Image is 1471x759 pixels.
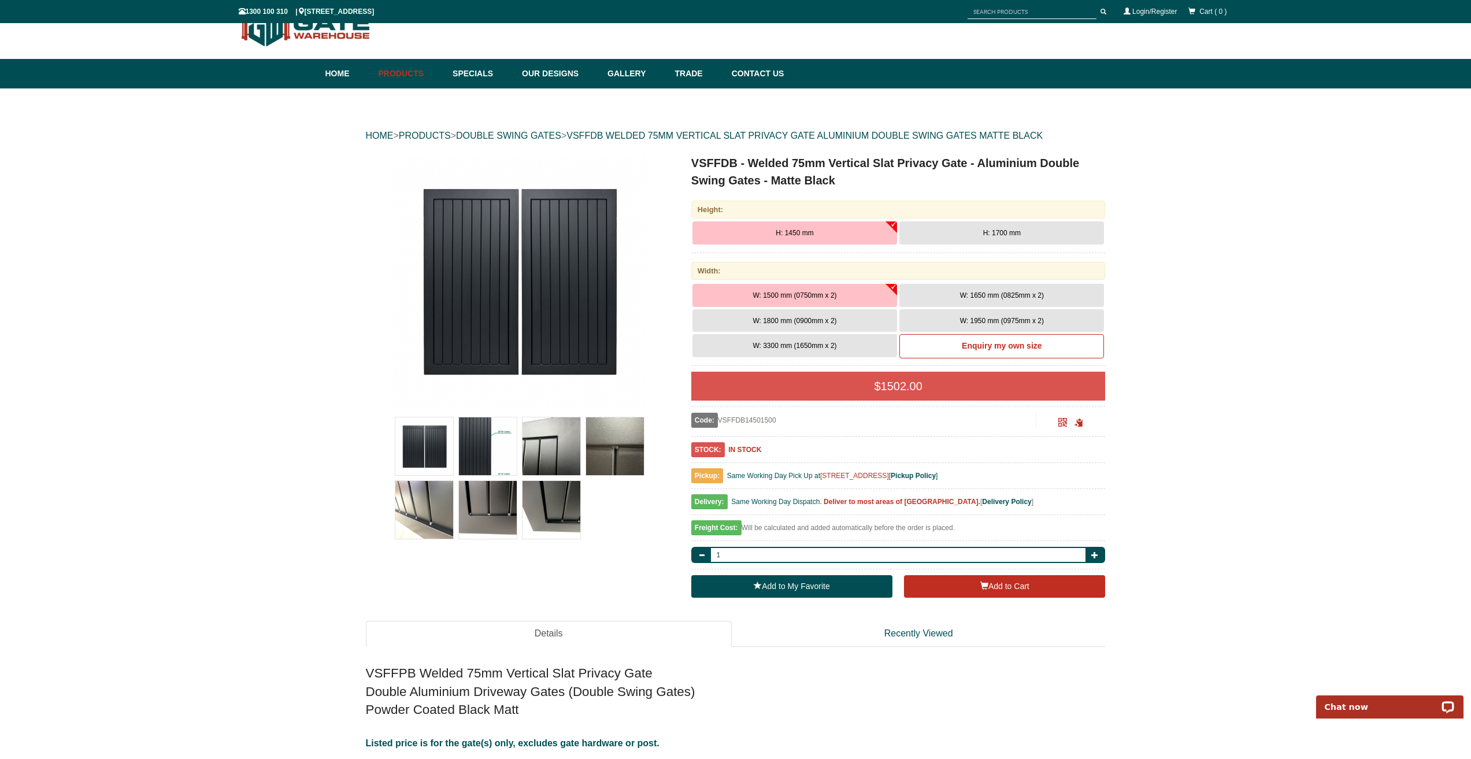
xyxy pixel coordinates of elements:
[566,131,1043,140] a: VSFFDB WELDED 75MM VERTICAL SLAT PRIVACY GATE ALUMINIUM DOUBLE SWING GATES MATTE BLACK
[960,291,1044,299] span: W: 1650 mm (0825mm x 2)
[691,520,742,535] span: Freight Cost:
[899,309,1104,332] button: W: 1950 mm (0975mm x 2)
[523,417,580,475] img: VSFFDB - Welded 75mm Vertical Slat Privacy Gate - Aluminium Double Swing Gates - Matte Black
[904,575,1105,598] button: Add to Cart
[691,262,1106,280] div: Width:
[732,621,1106,647] a: Recently Viewed
[899,221,1104,245] button: H: 1700 mm
[691,494,728,509] span: Delivery:
[691,413,718,428] span: Code:
[366,117,1106,154] div: > > >
[899,334,1104,358] a: Enquiry my own size
[459,417,517,475] img: VSFFDB - Welded 75mm Vertical Slat Privacy Gate - Aluminium Double Swing Gates - Matte Black
[395,417,453,475] img: VSFFDB - Welded 75mm Vertical Slat Privacy Gate - Aluminium Double Swing Gates - Matte Black
[586,417,644,475] img: VSFFDB - Welded 75mm Vertical Slat Privacy Gate - Aluminium Double Swing Gates - Matte Black
[962,341,1042,350] b: Enquiry my own size
[366,738,659,748] span: Listed price is for the gate(s) only, excludes gate hardware or post.
[820,472,889,480] a: [STREET_ADDRESS]
[399,131,451,140] a: PRODUCTS
[366,131,394,140] a: HOME
[1132,8,1177,16] a: Login/Register
[669,59,725,88] a: Trade
[968,5,1096,19] input: SEARCH PRODUCTS
[691,201,1106,219] div: Height:
[776,229,813,237] span: H: 1450 mm
[881,380,922,393] span: 1502.00
[692,334,897,357] button: W: 3300 mm (1650mm x 2)
[692,309,897,332] button: W: 1800 mm (0900mm x 2)
[691,575,892,598] a: Add to My Favorite
[982,498,1031,506] a: Delivery Policy
[692,221,897,245] button: H: 1450 mm
[395,481,453,539] img: VSFFDB - Welded 75mm Vertical Slat Privacy Gate - Aluminium Double Swing Gates - Matte Black
[728,446,761,454] b: IN STOCK
[726,59,784,88] a: Contact Us
[1074,419,1083,427] span: Click to copy the URL
[899,284,1104,307] button: W: 1650 mm (0825mm x 2)
[366,621,732,647] a: Details
[516,59,602,88] a: Our Designs
[523,481,580,539] img: VSFFDB - Welded 75mm Vertical Slat Privacy Gate - Aluminium Double Swing Gates - Matte Black
[691,413,1036,428] div: VSFFDB14501500
[960,317,1044,325] span: W: 1950 mm (0975mm x 2)
[325,59,373,88] a: Home
[459,481,517,539] img: VSFFDB - Welded 75mm Vertical Slat Privacy Gate - Aluminium Double Swing Gates - Matte Black
[456,131,561,140] a: DOUBLE SWING GATES
[753,342,836,350] span: W: 3300 mm (1650mm x 2)
[824,498,980,506] b: Deliver to most areas of [GEOGRAPHIC_DATA].
[691,154,1106,189] h1: VSFFDB - Welded 75mm Vertical Slat Privacy Gate - Aluminium Double Swing Gates - Matte Black
[691,372,1106,401] div: $
[691,468,723,483] span: Pickup:
[753,291,836,299] span: W: 1500 mm (0750mm x 2)
[891,472,936,480] a: Pickup Policy
[367,154,673,409] a: VSFFDB - Welded 75mm Vertical Slat Privacy Gate - Aluminium Double Swing Gates - Matte Black - H:...
[1058,420,1067,428] a: Click to enlarge and scan to share.
[691,521,1106,541] div: Will be calculated and added automatically before the order is placed.
[447,59,516,88] a: Specials
[727,472,938,480] span: Same Working Day Pick Up at [ ]
[239,8,375,16] span: 1300 100 310 | [STREET_ADDRESS]
[692,284,897,307] button: W: 1500 mm (0750mm x 2)
[1309,682,1471,719] iframe: LiveChat chat widget
[1199,8,1227,16] span: Cart ( 0 )
[983,229,1021,237] span: H: 1700 mm
[366,664,1106,719] h2: VSFFPB Welded 75mm Vertical Slat Privacy Gate Double Aluminium Driveway Gates (Double Swing Gates...
[691,442,725,457] span: STOCK:
[373,59,447,88] a: Products
[731,498,822,506] span: Same Working Day Dispatch.
[753,317,836,325] span: W: 1800 mm (0900mm x 2)
[602,59,669,88] a: Gallery
[691,495,1106,515] div: [ ]
[392,154,647,409] img: VSFFDB - Welded 75mm Vertical Slat Privacy Gate - Aluminium Double Swing Gates - Matte Black - H:...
